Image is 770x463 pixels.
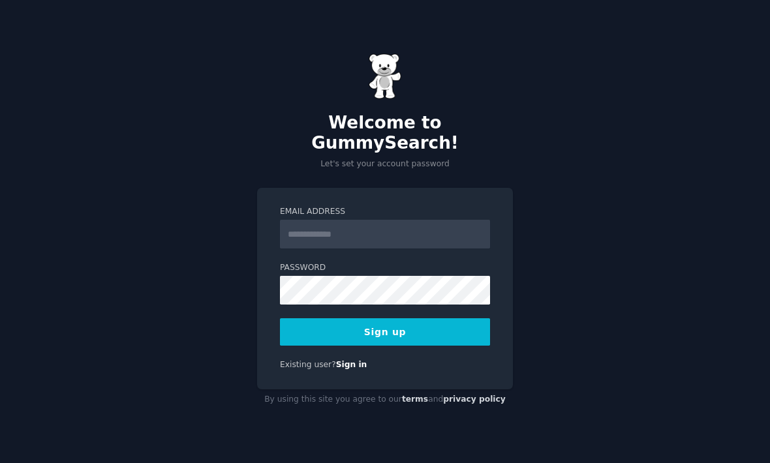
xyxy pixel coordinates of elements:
[369,53,401,99] img: Gummy Bear
[280,318,490,346] button: Sign up
[280,262,490,274] label: Password
[257,158,513,170] p: Let's set your account password
[257,389,513,410] div: By using this site you agree to our and
[336,360,367,369] a: Sign in
[443,395,506,404] a: privacy policy
[280,360,336,369] span: Existing user?
[402,395,428,404] a: terms
[257,113,513,154] h2: Welcome to GummySearch!
[280,206,490,218] label: Email Address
